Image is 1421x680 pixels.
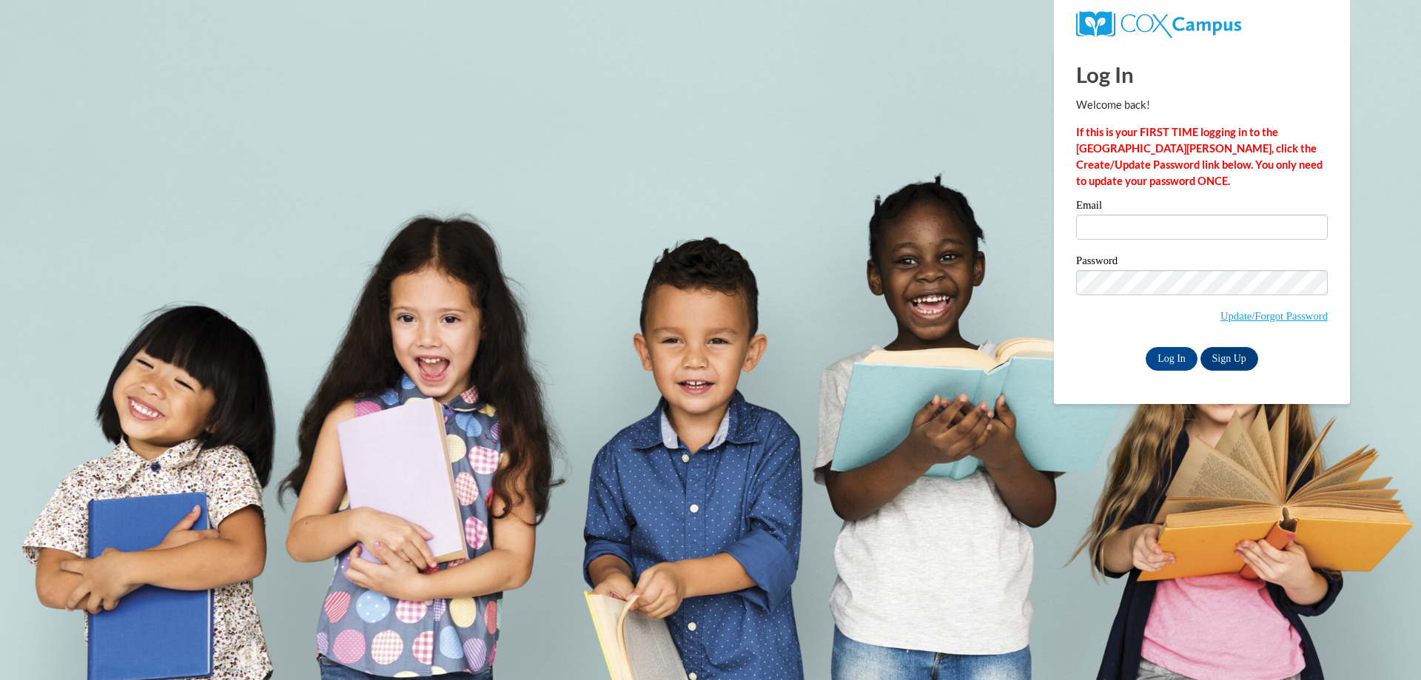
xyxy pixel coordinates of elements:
[1076,97,1328,113] p: Welcome back!
[1076,200,1328,215] label: Email
[1076,126,1323,187] strong: If this is your FIRST TIME logging in to the [GEOGRAPHIC_DATA][PERSON_NAME], click the Create/Upd...
[1076,17,1241,30] a: COX Campus
[1146,347,1197,371] input: Log In
[1200,347,1258,371] a: Sign Up
[1076,11,1241,38] img: COX Campus
[1076,255,1328,270] label: Password
[1076,59,1328,90] h1: Log In
[1220,310,1328,322] a: Update/Forgot Password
